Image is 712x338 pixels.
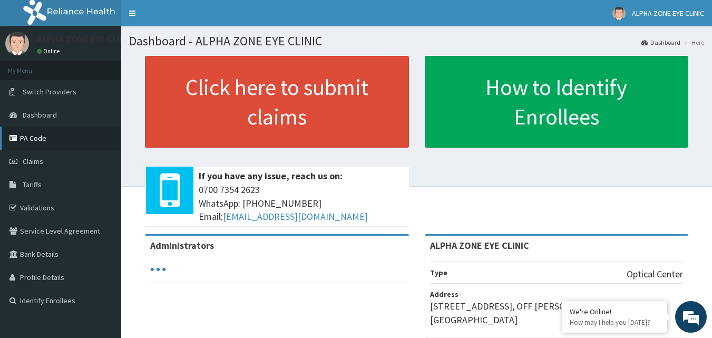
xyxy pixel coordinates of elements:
[627,267,683,281] p: Optical Center
[430,300,684,326] p: [STREET_ADDRESS], OFF [PERSON_NAME] BOULEVARD, [GEOGRAPHIC_DATA]
[430,239,529,252] strong: ALPHA ZONE EYE CLINIC
[430,268,447,277] b: Type
[430,289,459,299] b: Address
[145,56,409,148] a: Click here to submit claims
[612,7,626,20] img: User Image
[23,87,76,96] span: Switch Providers
[150,239,214,252] b: Administrators
[425,56,689,148] a: How to Identify Enrollees
[570,307,659,316] div: We're Online!
[23,110,57,120] span: Dashboard
[23,157,43,166] span: Claims
[5,32,29,55] img: User Image
[150,262,166,277] svg: audio-loading
[632,8,704,18] span: ALPHA ZONE EYE CLINIC
[570,318,659,327] p: How may I help you today?
[23,180,42,189] span: Tariffs
[681,38,704,47] li: Here
[37,34,134,44] p: ALPHA ZONE EYE CLINIC
[37,47,62,55] a: Online
[641,38,680,47] a: Dashboard
[129,34,704,48] h1: Dashboard - ALPHA ZONE EYE CLINIC
[199,170,343,182] b: If you have any issue, reach us on:
[223,210,368,223] a: [EMAIL_ADDRESS][DOMAIN_NAME]
[199,183,404,224] span: 0700 7354 2623 WhatsApp: [PHONE_NUMBER] Email:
